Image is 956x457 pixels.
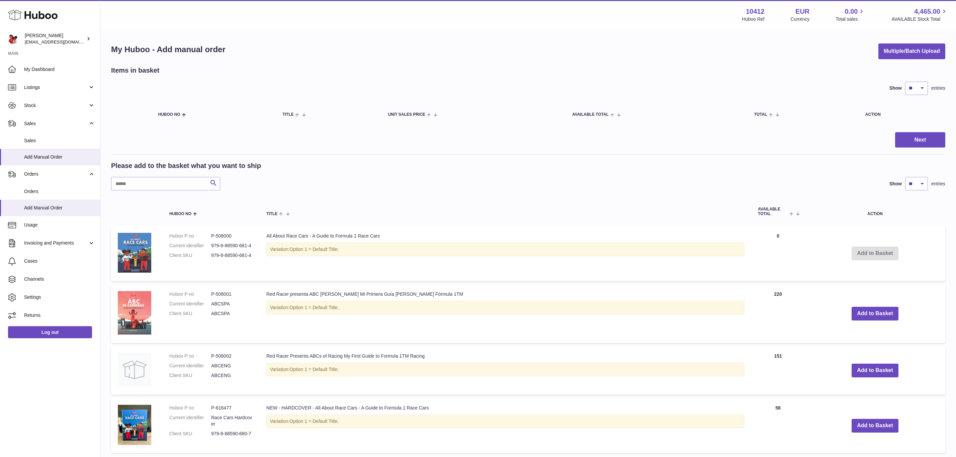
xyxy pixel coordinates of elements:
[169,415,211,427] dt: Current identifier
[211,431,253,437] dd: 979-8-88590-680-7
[211,372,253,379] dd: ABCENG
[24,276,95,282] span: Channels
[211,405,253,411] dd: P-616477
[845,7,858,16] span: 0.00
[118,405,151,445] img: NEW - HARDCOVER - All About Race Cars - A Guide to Formula 1 Race Cars
[266,301,745,314] div: Variation:
[169,310,211,317] dt: Client SKU
[266,243,745,256] div: Variation:
[878,43,945,59] button: Multiple/Batch Upload
[24,66,95,73] span: My Dashboard
[388,112,425,117] span: Unit Sales Price
[169,252,211,259] dt: Client SKU
[282,112,293,117] span: Title
[169,372,211,379] dt: Client SKU
[8,326,92,338] a: Log out
[836,16,865,22] span: Total sales
[24,154,95,160] span: Add Manual Order
[751,226,805,281] td: 0
[852,307,898,321] button: Add to Basket
[805,200,945,222] th: Action
[111,161,261,170] h2: Please add to the basket what you want to ship
[795,7,809,16] strong: EUR
[914,7,940,16] span: 4,465.00
[211,363,253,369] dd: ABCENG
[169,363,211,369] dt: Current identifier
[24,138,95,144] span: Sales
[8,34,18,44] img: internalAdmin-10412@internal.huboo.com
[111,66,160,75] h2: Items in basket
[260,398,751,453] td: NEW - HARDCOVER - All About Race Cars - A Guide to Formula 1 Race Cars
[266,363,745,376] div: Variation:
[266,415,745,428] div: Variation:
[24,312,95,318] span: Returns
[791,16,810,22] div: Currency
[24,294,95,300] span: Settings
[746,7,765,16] strong: 10412
[836,7,865,22] a: 0.00 Total sales
[751,284,805,343] td: 220
[169,233,211,239] dt: Huboo P no
[889,85,902,91] label: Show
[24,258,95,264] span: Cases
[169,212,191,216] span: Huboo no
[742,16,765,22] div: Huboo Ref
[118,353,151,386] img: Red Racer Presents ABCs of Racing My First Guide to Formula 1TM Racing
[266,212,277,216] span: Title
[24,171,88,177] span: Orders
[211,233,253,239] dd: P-508000
[211,291,253,297] dd: P-508001
[260,284,751,343] td: Red Racer presenta ABC [PERSON_NAME] Mi Primera Guía [PERSON_NAME] Fórmula 1TM
[572,112,609,117] span: AVAILABLE Total
[111,44,226,55] h1: My Huboo - Add manual order
[24,205,95,211] span: Add Manual Order
[865,112,939,117] div: Action
[289,367,339,372] span: Option 1 = Default Title;
[169,405,211,411] dt: Huboo P no
[758,207,788,216] span: AVAILABLE Total
[211,252,253,259] dd: 979-8-88590-681-4
[211,301,253,307] dd: ABCSPA
[25,32,85,45] div: [PERSON_NAME]
[169,431,211,437] dt: Client SKU
[169,291,211,297] dt: Huboo P no
[260,346,751,395] td: Red Racer Presents ABCs of Racing My First Guide to Formula 1TM Racing
[24,222,95,228] span: Usage
[289,247,339,252] span: Option 1 = Default Title;
[931,181,945,187] span: entries
[891,16,948,22] span: AVAILABLE Stock Total
[751,346,805,395] td: 151
[118,291,151,335] img: Red Racer presenta ABC de Carreras Mi Primera Guía de Carreras Fórmula 1TM
[24,102,88,109] span: Stock
[289,419,339,424] span: Option 1 = Default Title;
[158,112,180,117] span: Huboo no
[118,233,151,273] img: All About Race Cars - A Guide to Formula 1 Race Cars
[891,7,948,22] a: 4,465.00 AVAILABLE Stock Total
[852,364,898,377] button: Add to Basket
[211,243,253,249] dd: 979-8-88590-681-4
[751,398,805,453] td: 58
[931,85,945,91] span: entries
[24,84,88,91] span: Listings
[24,188,95,195] span: Orders
[211,353,253,359] dd: P-508002
[211,415,253,427] dd: Race Cars Hardcover
[260,226,751,281] td: All About Race Cars - A Guide to Formula 1 Race Cars
[289,305,339,310] span: Option 1 = Default Title;
[169,353,211,359] dt: Huboo P no
[169,301,211,307] dt: Current identifier
[895,132,945,148] button: Next
[169,243,211,249] dt: Current identifier
[24,120,88,127] span: Sales
[852,419,898,433] button: Add to Basket
[211,310,253,317] dd: ABCSPA
[25,39,98,44] span: [EMAIL_ADDRESS][DOMAIN_NAME]
[24,240,88,246] span: Invoicing and Payments
[754,112,767,117] span: Total
[889,181,902,187] label: Show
